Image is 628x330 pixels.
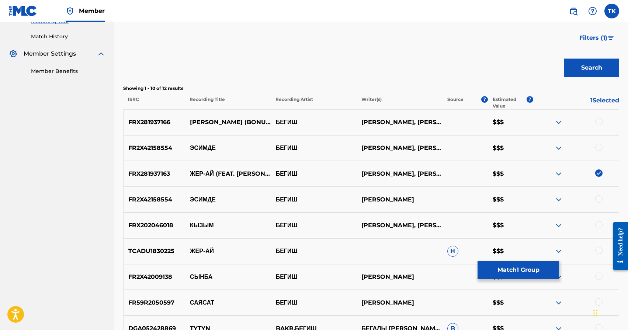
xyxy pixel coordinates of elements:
p: [PERSON_NAME], [PERSON_NAME] [PERSON_NAME], [PERSON_NAME] [357,221,443,230]
p: FR59R2050597 [124,298,185,307]
div: Help [585,4,600,18]
p: [PERSON_NAME], [PERSON_NAME] [357,144,443,152]
img: expand [554,298,563,307]
p: КЫЗЫМ [185,221,271,230]
img: deselect [595,169,603,177]
img: help [588,7,597,15]
p: ЭСИМДЕ [185,195,271,204]
p: ЖЕР-АЙ [185,247,271,256]
img: expand [554,247,563,256]
p: [PERSON_NAME], [PERSON_NAME], [PERSON_NAME], [PERSON_NAME] УУЛУ [PERSON_NAME] [357,169,443,178]
p: $$$ [488,195,533,204]
p: Recording Artist [271,96,357,109]
a: Match History [31,33,105,41]
p: 1 Selected [533,96,619,109]
p: FR2X42158554 [124,195,185,204]
a: Public Search [566,4,581,18]
div: Виджет чата [591,295,628,330]
img: expand [554,195,563,204]
img: filter [608,36,614,40]
p: БЕГИШ [271,195,357,204]
a: Member Benefits [31,67,105,75]
p: FRX202046018 [124,221,185,230]
p: Showing 1 - 10 of 12 results [123,85,619,92]
p: Writer(s) [357,96,443,109]
p: [PERSON_NAME] [357,273,443,281]
iframe: Chat Widget [591,295,628,330]
img: expand [554,169,563,178]
button: Match1 Group [478,261,559,279]
p: [PERSON_NAME] (BONUS) [185,118,271,127]
iframe: Resource Center [607,216,628,275]
span: ? [527,96,533,103]
p: БЕГИШ [271,118,357,127]
img: search [569,7,578,15]
p: Estimated Value [493,96,527,109]
p: FRX281937166 [124,118,185,127]
p: Source [447,96,464,109]
p: FRX281937163 [124,169,185,178]
img: expand [97,49,105,58]
p: [PERSON_NAME] [357,195,443,204]
p: БЕГИШ [271,298,357,307]
p: СЫНБА [185,273,271,281]
img: expand [554,221,563,230]
button: Filters (1) [575,29,619,47]
p: БЕГИШ [271,221,357,230]
button: Search [564,59,619,77]
p: БЕГИШ [271,144,357,152]
span: Member Settings [24,49,76,58]
p: ЭСИМДЕ [185,144,271,152]
img: expand [554,118,563,127]
p: [PERSON_NAME], [PERSON_NAME] [357,118,443,127]
p: $$$ [488,144,533,152]
span: ? [481,96,488,103]
p: [PERSON_NAME] [357,298,443,307]
p: БЕГИШ [271,169,357,178]
div: Перетащить [593,302,598,324]
div: User Menu [604,4,619,18]
p: FR2X42009138 [124,273,185,281]
p: TCADU1830225 [124,247,185,256]
p: $$$ [488,169,533,178]
img: Top Rightsholder [66,7,74,15]
span: Member [79,7,105,15]
p: $$$ [488,298,533,307]
p: БЕГИШ [271,273,357,281]
p: $$$ [488,247,533,256]
p: ISRC [123,96,185,109]
img: expand [554,144,563,152]
img: Member Settings [9,49,18,58]
p: FR2X42158554 [124,144,185,152]
p: $$$ [488,118,533,127]
span: Filters ( 1 ) [579,34,607,42]
img: MLC Logo [9,6,37,16]
span: H [447,246,458,257]
p: БЕГИШ [271,247,357,256]
p: САЯСАТ [185,298,271,307]
p: $$$ [488,221,533,230]
p: ЖЕР-АЙ (FEAT. [PERSON_NAME] & G-VOO) [185,169,271,178]
p: Recording Title [185,96,271,109]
